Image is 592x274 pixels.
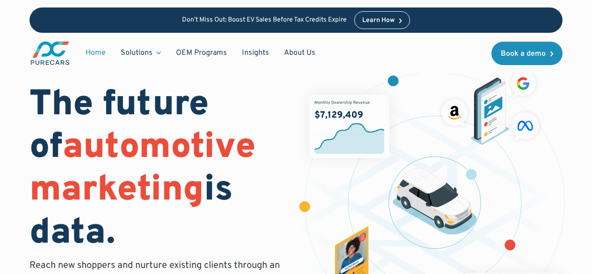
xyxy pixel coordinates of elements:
a: OEM Programs [168,44,234,62]
a: Learn How [354,11,410,29]
span: automotive marketing [29,126,256,213]
a: About Us [277,44,323,62]
a: Home [78,44,113,62]
img: ads on social media and advertising partners [438,67,543,145]
a: main [29,40,71,66]
h1: The future of is data. [29,84,285,255]
div: Solutions [113,44,168,62]
div: Book a demo [501,50,546,58]
a: Insights [234,44,277,62]
a: Book a demo [491,42,563,65]
img: chart showing monthly dealership revenue of $7m [309,95,389,159]
img: illustration of a vehicle [393,168,477,235]
div: Learn How [362,17,395,24]
img: purecars logo [29,40,71,66]
div: Solutions [121,48,153,58]
p: Don’t Miss Out: Boost EV Sales Before Tax Credits Expire [182,16,347,24]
